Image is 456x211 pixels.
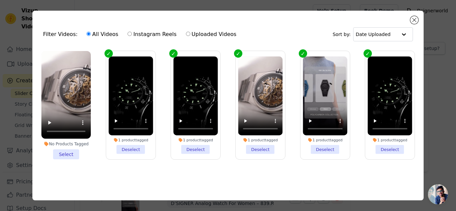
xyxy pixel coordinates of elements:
[186,30,237,39] label: Uploaded Videos
[332,27,413,41] div: Sort by:
[86,30,119,39] label: All Videos
[127,30,177,39] label: Instagram Reels
[410,16,418,24] button: Close modal
[108,138,153,142] div: 1 product tagged
[43,27,240,42] div: Filter Videos:
[41,141,91,147] div: No Products Tagged
[368,138,412,142] div: 1 product tagged
[173,138,218,142] div: 1 product tagged
[303,138,347,142] div: 1 product tagged
[428,184,448,204] a: Open chat
[238,138,282,142] div: 1 product tagged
